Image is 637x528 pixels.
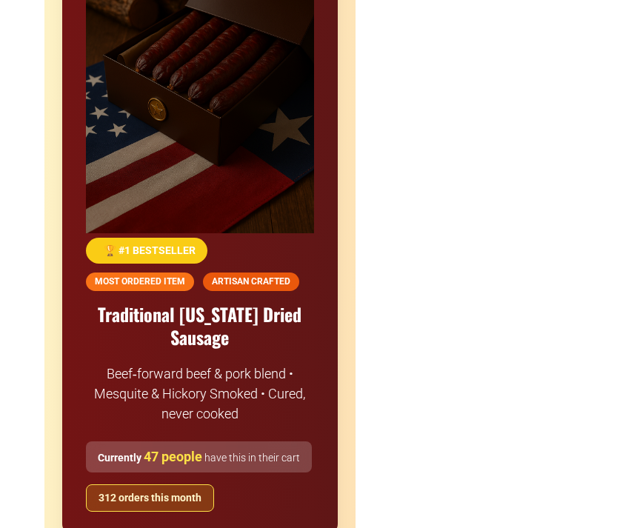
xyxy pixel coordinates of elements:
span: Currently [98,452,141,464]
span: have this in their cart [204,452,300,464]
span: Traditional [US_STATE] Dried Sausage [98,301,301,350]
span: 47 people [144,449,202,464]
span: 🏆 #1 BESTSELLER [104,244,196,258]
span: Beef‑forward beef & pork blend • Mesquite & Hickory Smoked • Cured, never cooked [94,366,305,421]
span: MOST ORDERED ITEM [95,276,185,287]
span: 312 orders this month [99,492,201,504]
span: ARTISAN CRAFTED [212,276,290,287]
